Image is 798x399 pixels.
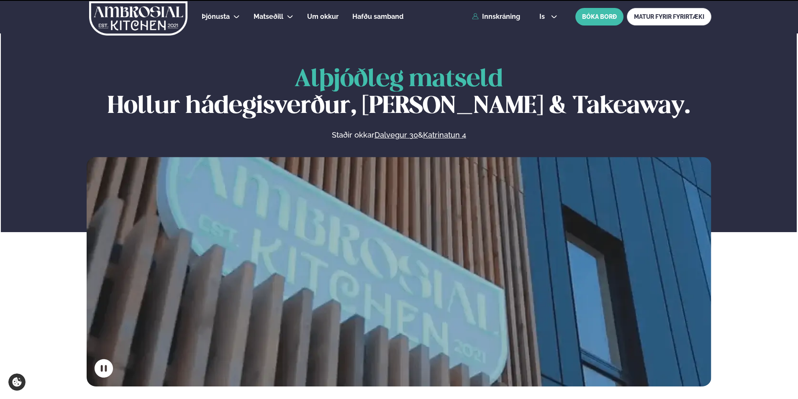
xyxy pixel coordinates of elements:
[202,12,230,22] a: Þjónusta
[254,12,283,22] a: Matseðill
[254,13,283,20] span: Matseðill
[472,13,520,20] a: Innskráning
[375,130,418,140] a: Dalvegur 30
[241,130,557,140] p: Staðir okkar &
[295,68,503,91] span: Alþjóðleg matseld
[575,8,624,26] button: BÓKA BORÐ
[88,1,188,36] img: logo
[423,130,466,140] a: Katrinatun 4
[533,13,564,20] button: is
[352,13,403,20] span: Hafðu samband
[307,13,339,20] span: Um okkur
[352,12,403,22] a: Hafðu samband
[87,66,711,120] h1: Hollur hádegisverður, [PERSON_NAME] & Takeaway.
[307,12,339,22] a: Um okkur
[8,373,26,391] a: Cookie settings
[202,13,230,20] span: Þjónusta
[627,8,711,26] a: MATUR FYRIR FYRIRTÆKI
[539,13,547,20] span: is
